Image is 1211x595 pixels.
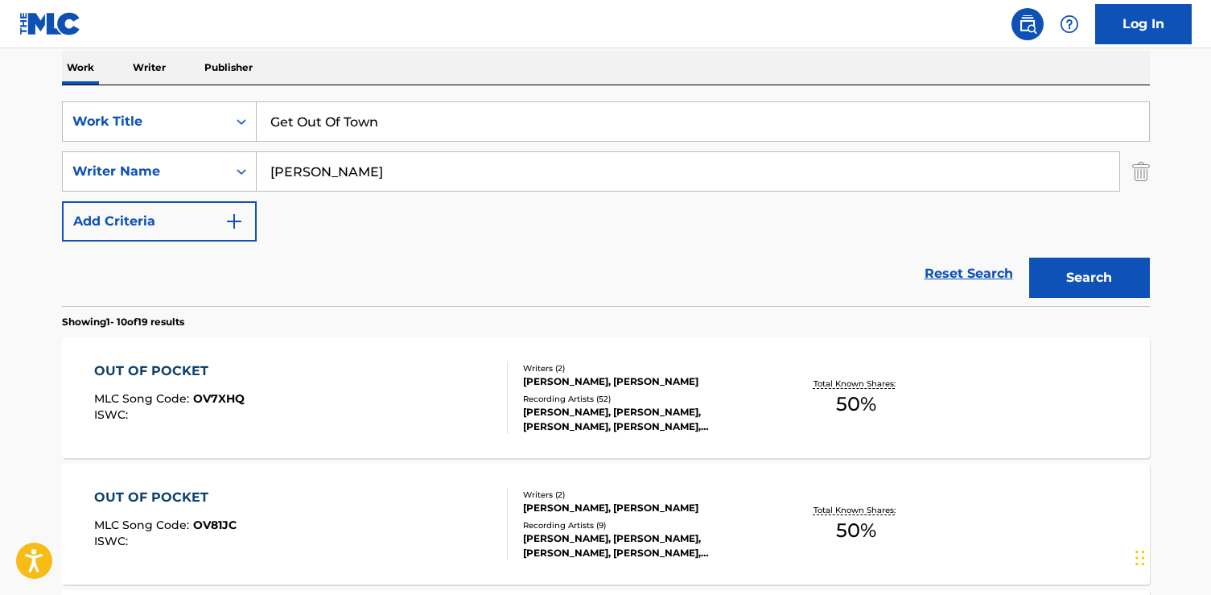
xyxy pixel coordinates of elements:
[62,315,184,329] p: Showing 1 - 10 of 19 results
[193,518,237,532] span: OV81JC
[94,391,193,406] span: MLC Song Code :
[523,374,766,389] div: [PERSON_NAME], [PERSON_NAME]
[94,488,237,507] div: OUT OF POCKET
[128,51,171,85] p: Writer
[523,501,766,515] div: [PERSON_NAME], [PERSON_NAME]
[19,12,81,35] img: MLC Logo
[193,391,245,406] span: OV7XHQ
[200,51,257,85] p: Publisher
[523,362,766,374] div: Writers ( 2 )
[1131,518,1211,595] iframe: Chat Widget
[94,407,132,422] span: ISWC :
[62,101,1150,306] form: Search Form
[814,378,900,390] p: Total Known Shares:
[1060,14,1079,34] img: help
[224,212,244,231] img: 9d2ae6d4665cec9f34b9.svg
[916,256,1021,291] a: Reset Search
[1095,4,1192,44] a: Log In
[62,51,99,85] p: Work
[523,531,766,560] div: [PERSON_NAME], [PERSON_NAME], [PERSON_NAME], [PERSON_NAME], [PERSON_NAME]
[72,112,217,131] div: Work Title
[94,518,193,532] span: MLC Song Code :
[1011,8,1044,40] a: Public Search
[523,405,766,434] div: [PERSON_NAME], [PERSON_NAME], [PERSON_NAME], [PERSON_NAME], [PERSON_NAME]
[814,504,900,516] p: Total Known Shares:
[1132,151,1150,192] img: Delete Criterion
[94,534,132,548] span: ISWC :
[72,162,217,181] div: Writer Name
[1135,534,1145,582] div: Drag
[1053,8,1085,40] div: Help
[523,489,766,501] div: Writers ( 2 )
[1018,14,1037,34] img: search
[523,519,766,531] div: Recording Artists ( 9 )
[94,362,245,381] div: OUT OF POCKET
[62,464,1150,585] a: OUT OF POCKETMLC Song Code:OV81JCISWC:Writers (2)[PERSON_NAME], [PERSON_NAME]Recording Artists (9...
[836,516,876,545] span: 50 %
[62,337,1150,458] a: OUT OF POCKETMLC Song Code:OV7XHQISWC:Writers (2)[PERSON_NAME], [PERSON_NAME]Recording Artists (5...
[836,390,876,419] span: 50 %
[62,201,257,242] button: Add Criteria
[523,393,766,405] div: Recording Artists ( 52 )
[1029,258,1150,298] button: Search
